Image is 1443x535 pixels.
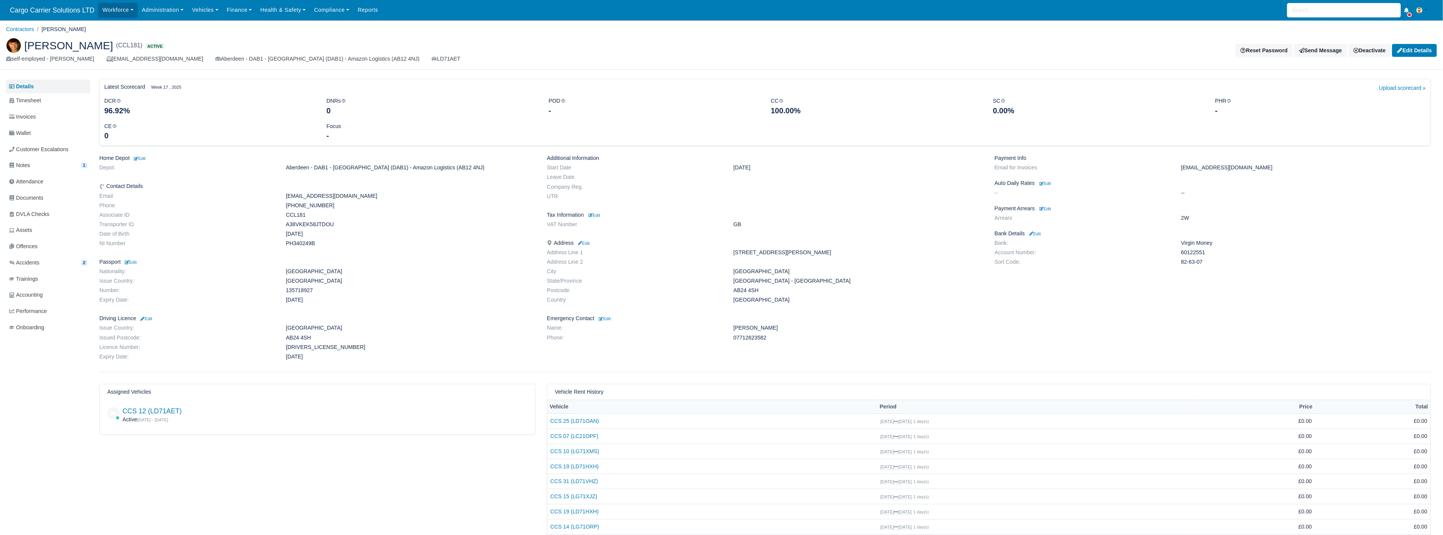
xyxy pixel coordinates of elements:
[995,230,1431,237] h6: Bank Details
[914,434,929,439] small: 1 day(s)
[987,97,1209,116] div: SC
[547,212,983,218] h6: Tax Information
[138,3,188,17] a: Administration
[9,258,39,267] span: Accidents
[94,278,280,284] dt: Issue Country:
[1200,519,1315,534] td: £0.00
[1175,190,1437,196] dd: --
[280,335,542,341] dd: AB24 4SH
[550,417,874,425] a: CCS 25 (LD71OAN)
[550,507,874,516] a: CCS 19 (LD71HXH)
[9,161,30,170] span: Notes
[122,407,528,424] div: Active
[133,155,146,161] a: Edit
[215,55,419,63] div: Aberdeen - DAB1 - [GEOGRAPHIC_DATA] (DAB1) - Amazon Logistics (AB12 4NJ)
[995,155,1431,161] h6: Payment Info
[599,316,611,321] small: Edit
[6,239,90,254] a: Offences
[6,191,90,205] a: Documents
[104,130,315,141] div: 0
[728,297,989,303] dd: [GEOGRAPHIC_DATA]
[1175,249,1437,256] dd: 60122551
[1315,414,1430,429] td: £0.00
[547,315,983,322] h6: Emergency Contact
[881,449,912,454] small: [DATE] [DATE]
[1200,400,1315,414] th: Price
[543,97,765,116] div: POD
[1028,232,1041,236] small: Edit
[989,190,1176,196] dt: --
[94,268,280,275] dt: Nationality:
[6,304,90,319] a: Performance
[94,287,280,294] dt: Number:
[1200,414,1315,429] td: £0.00
[728,268,989,275] dd: [GEOGRAPHIC_DATA]
[94,212,280,218] dt: Associate ID
[541,174,728,180] dt: Leave Date
[6,207,90,222] a: DVLA Checks
[1200,444,1315,459] td: £0.00
[547,400,877,414] th: Vehicle
[1236,44,1292,57] button: Reset Password
[1039,181,1051,186] small: Edit
[94,221,280,228] dt: Transporter ID
[6,142,90,157] a: Customer Escalations
[728,164,989,171] dd: [DATE]
[1287,3,1401,17] input: Search...
[137,418,168,422] small: [DATE] - [DATE]
[1039,206,1051,211] small: Edit
[1175,215,1437,221] dd: 2W
[6,272,90,286] a: Trainings
[1349,44,1391,57] a: Deactivate
[1307,448,1443,535] iframe: Chat Widget
[541,259,728,265] dt: Address Line 2
[881,479,912,484] small: [DATE] [DATE]
[94,164,280,171] dt: Depot:
[280,164,542,171] dd: Aberdeen - DAB1 - [GEOGRAPHIC_DATA] (DAB1) - Amazon Logistics (AB12 4NJ)
[6,174,90,189] a: Attendance
[589,213,600,217] small: Edit
[9,145,69,154] span: Customer Escalations
[124,260,137,264] small: Edit
[122,407,182,415] a: CCS 12 (LD71AET)
[280,278,542,284] dd: [GEOGRAPHIC_DATA]
[151,84,181,91] small: Week 17 , 2025
[550,492,874,501] a: CCS 15 (LG71XJZ)
[728,335,989,341] dd: 07712623582
[881,510,912,515] small: [DATE] [DATE]
[1209,97,1432,116] div: PHR
[541,297,728,303] dt: Country
[555,389,603,395] h6: Vehicle Rent History
[6,3,98,18] a: Cargo Carrier Solutions LTD
[99,315,535,322] h6: Driving Licence
[914,525,929,529] small: 1 day(s)
[6,26,34,32] a: Contractors
[94,354,280,360] dt: Expiry Date:
[1200,474,1315,489] td: £0.00
[1175,259,1437,265] dd: 82-63-07
[146,44,165,49] span: Active
[188,3,223,17] a: Vehicles
[280,325,542,331] dd: [GEOGRAPHIC_DATA]
[139,315,152,321] a: Edit
[99,155,535,161] h6: Home Depot
[280,297,542,303] dd: [DATE]
[432,55,460,63] a: LD71AET
[989,164,1176,171] dt: Email for Invoices
[881,434,912,439] small: [DATE] [DATE]
[9,307,47,316] span: Performance
[577,240,590,246] a: Edit
[99,183,535,189] h6: Contact Details
[6,255,90,270] a: Accidents 2
[1200,489,1315,504] td: £0.00
[6,80,90,94] a: Details
[353,3,382,17] a: Reports
[9,275,38,283] span: Trainings
[1038,180,1051,186] a: Edit
[881,525,912,530] small: [DATE] [DATE]
[9,113,36,121] span: Invoices
[133,156,146,161] small: Edit
[1315,429,1430,444] td: £0.00
[280,287,542,294] dd: 135718927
